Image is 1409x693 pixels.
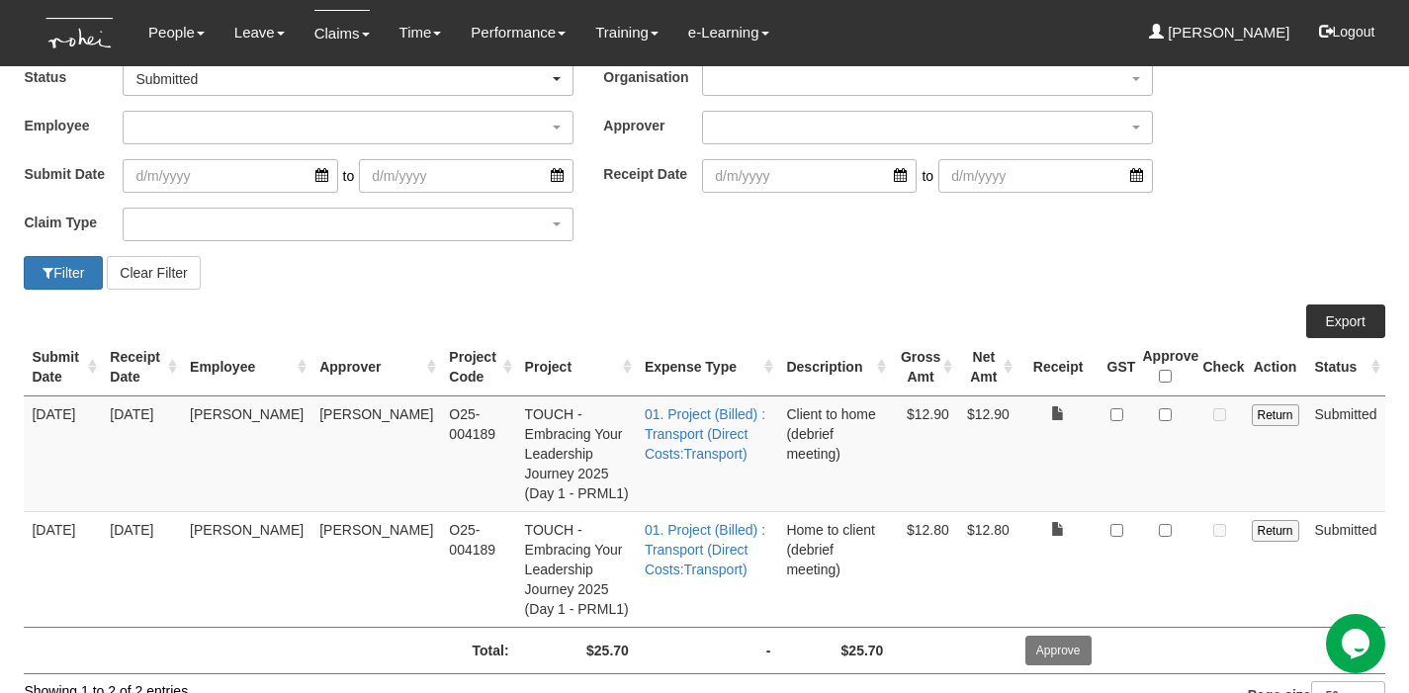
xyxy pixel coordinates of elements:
th: Gross Amt : activate to sort column ascending [891,338,956,396]
td: [PERSON_NAME] [182,511,311,627]
th: Receipt [1017,338,1100,396]
th: Project Code : activate to sort column ascending [441,338,516,396]
th: GST [1100,338,1135,396]
th: Status : activate to sort column ascending [1307,338,1385,396]
td: $12.90 [957,395,1017,511]
td: [PERSON_NAME] [182,395,311,511]
span: to [338,159,360,193]
input: Approve [1025,636,1092,665]
label: Employee [24,111,123,139]
td: O25-004189 [441,395,516,511]
th: Approve [1135,338,1195,396]
label: Receipt Date [603,159,702,188]
a: Time [399,10,442,55]
a: [PERSON_NAME] [1149,10,1290,55]
a: 01. Project (Billed) : Transport (Direct Costs:Transport) [645,522,765,577]
td: Home to client (debrief meeting) [778,511,891,627]
th: Expense Type : activate to sort column ascending [637,338,779,396]
button: Clear Filter [107,256,200,290]
label: Status [24,62,123,91]
button: Submitted [123,62,573,96]
a: People [148,10,205,55]
td: - [637,627,779,673]
th: Project : activate to sort column ascending [517,338,637,396]
td: $12.90 [891,395,956,511]
td: [DATE] [24,395,102,511]
td: $12.80 [957,511,1017,627]
td: $25.70 [778,627,891,673]
input: d/m/yyyy [359,159,573,193]
button: Filter [24,256,103,290]
td: Submitted [1307,395,1385,511]
iframe: chat widget [1326,614,1389,673]
a: Leave [234,10,285,55]
td: Client to home (debrief meeting) [778,395,891,511]
button: Logout [1305,8,1389,55]
th: Net Amt : activate to sort column ascending [957,338,1017,396]
a: Claims [314,10,370,56]
th: Description : activate to sort column ascending [778,338,891,396]
label: Claim Type [24,208,123,236]
td: Submitted [1307,511,1385,627]
td: [PERSON_NAME] [311,511,441,627]
td: [DATE] [102,511,182,627]
label: Organisation [603,62,702,91]
input: d/m/yyyy [938,159,1153,193]
th: Check [1195,338,1244,396]
td: Total: [182,627,517,673]
a: Training [595,10,659,55]
a: 01. Project (Billed) : Transport (Direct Costs:Transport) [645,406,765,462]
div: Submitted [135,69,549,89]
td: $25.70 [517,627,637,673]
input: Return [1252,404,1299,426]
label: Submit Date [24,159,123,188]
input: Return [1252,520,1299,542]
a: Performance [471,10,566,55]
a: e-Learning [688,10,769,55]
td: [PERSON_NAME] [311,395,441,511]
input: d/m/yyyy [702,159,917,193]
th: Action [1244,338,1307,396]
th: Employee : activate to sort column ascending [182,338,311,396]
td: [DATE] [102,395,182,511]
td: [DATE] [24,511,102,627]
span: to [917,159,938,193]
th: Approver : activate to sort column ascending [311,338,441,396]
td: O25-004189 [441,511,516,627]
td: TOUCH - Embracing Your Leadership Journey 2025 (Day 1 - PRML1) [517,395,637,511]
label: Approver [603,111,702,139]
a: Export [1306,304,1385,338]
td: TOUCH - Embracing Your Leadership Journey 2025 (Day 1 - PRML1) [517,511,637,627]
td: $12.80 [891,511,956,627]
th: Receipt Date : activate to sort column ascending [102,338,182,396]
input: d/m/yyyy [123,159,337,193]
th: Submit Date : activate to sort column ascending [24,338,102,396]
